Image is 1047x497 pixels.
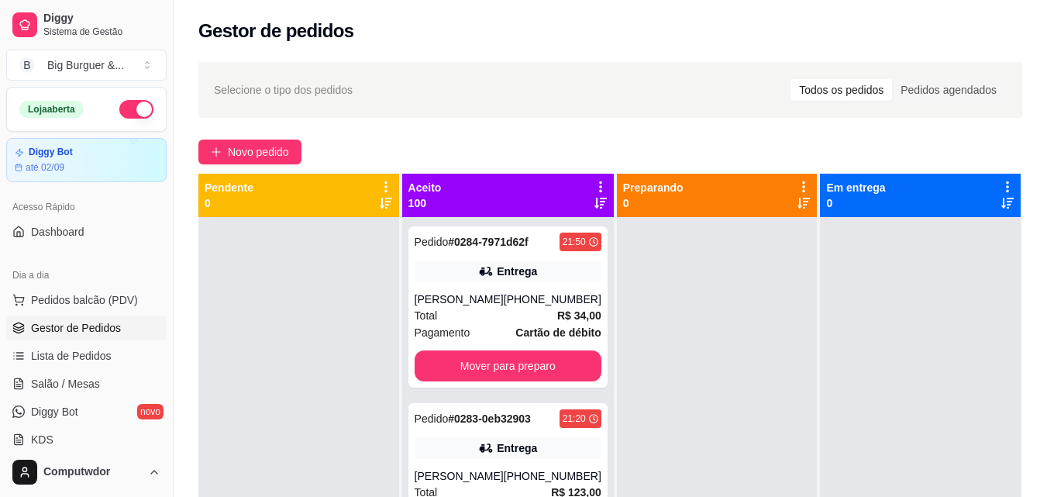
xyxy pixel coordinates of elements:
[198,19,354,43] h2: Gestor de pedidos
[6,427,167,452] a: KDS
[497,264,537,279] div: Entrega
[415,350,601,381] button: Mover para preparo
[43,12,160,26] span: Diggy
[6,6,167,43] a: DiggySistema de Gestão
[119,100,153,119] button: Alterar Status
[408,180,442,195] p: Aceito
[211,147,222,157] span: plus
[31,348,112,364] span: Lista de Pedidos
[6,195,167,219] div: Acesso Rápido
[19,57,35,73] span: B
[228,143,289,160] span: Novo pedido
[6,50,167,81] button: Select a team
[29,147,73,158] article: Diggy Bot
[6,343,167,368] a: Lista de Pedidos
[623,180,684,195] p: Preparando
[6,219,167,244] a: Dashboard
[826,195,885,211] p: 0
[43,465,142,479] span: Computwdor
[6,263,167,288] div: Dia a dia
[31,432,53,447] span: KDS
[826,180,885,195] p: Em entrega
[19,101,84,118] div: Loja aberta
[790,79,892,101] div: Todos os pedidos
[31,320,121,336] span: Gestor de Pedidos
[504,468,601,484] div: [PHONE_NUMBER]
[415,307,438,324] span: Total
[892,79,1005,101] div: Pedidos agendados
[448,412,531,425] strong: # 0283-0eb32903
[205,195,253,211] p: 0
[563,412,586,425] div: 21:20
[31,404,78,419] span: Diggy Bot
[563,236,586,248] div: 21:50
[214,81,353,98] span: Selecione o tipo dos pedidos
[515,326,601,339] strong: Cartão de débito
[31,292,138,308] span: Pedidos balcão (PDV)
[47,57,124,73] div: Big Burguer & ...
[31,376,100,392] span: Salão / Mesas
[448,236,529,248] strong: # 0284-7971d62f
[26,161,64,174] article: até 02/09
[205,180,253,195] p: Pendente
[415,292,504,307] div: [PERSON_NAME]
[415,468,504,484] div: [PERSON_NAME]
[557,309,601,322] strong: R$ 34,00
[623,195,684,211] p: 0
[6,316,167,340] a: Gestor de Pedidos
[6,288,167,312] button: Pedidos balcão (PDV)
[415,236,449,248] span: Pedido
[408,195,442,211] p: 100
[6,371,167,396] a: Salão / Mesas
[31,224,84,240] span: Dashboard
[415,412,449,425] span: Pedido
[43,26,160,38] span: Sistema de Gestão
[198,140,301,164] button: Novo pedido
[497,440,537,456] div: Entrega
[6,454,167,491] button: Computwdor
[6,399,167,424] a: Diggy Botnovo
[504,292,601,307] div: [PHONE_NUMBER]
[415,324,470,341] span: Pagamento
[6,138,167,182] a: Diggy Botaté 02/09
